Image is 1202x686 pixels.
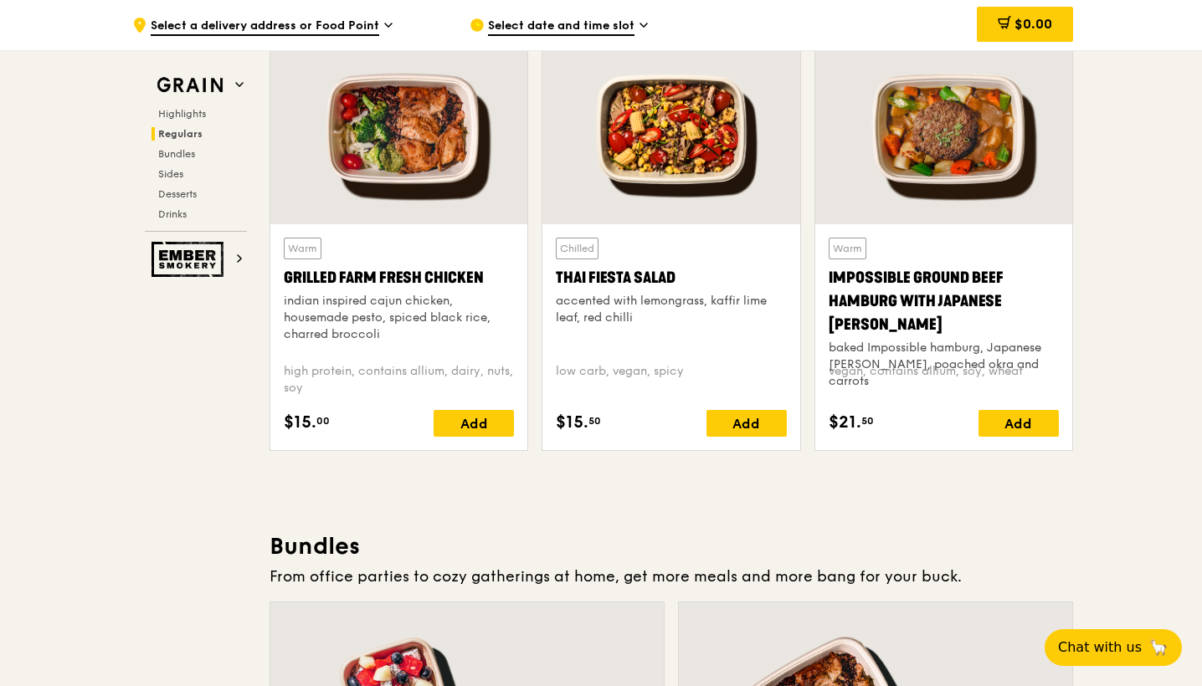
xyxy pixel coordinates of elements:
div: high protein, contains allium, dairy, nuts, soy [284,363,514,397]
span: 50 [588,414,601,427]
div: Add [434,410,514,437]
span: Select date and time slot [488,18,634,36]
span: $15. [284,410,316,435]
div: Chilled [556,238,598,259]
span: Chat with us [1058,637,1142,658]
div: Warm [284,238,321,259]
h3: Bundles [270,531,1073,561]
div: accented with lemongrass, kaffir lime leaf, red chilli [556,293,786,326]
span: Sides [158,168,183,180]
div: Add [706,410,787,437]
div: Thai Fiesta Salad [556,266,786,289]
img: Grain web logo [152,70,229,100]
div: Impossible Ground Beef Hamburg with Japanese [PERSON_NAME] [829,266,1059,336]
span: Select a delivery address or Food Point [151,18,379,36]
span: Regulars [158,128,203,140]
span: $15. [556,410,588,435]
span: Drinks [158,208,187,220]
span: Bundles [158,148,195,160]
div: baked Impossible hamburg, Japanese [PERSON_NAME], poached okra and carrots [829,340,1059,390]
span: 00 [316,414,330,427]
div: Warm [829,238,866,259]
span: $0.00 [1015,16,1052,32]
span: 🦙 [1148,637,1169,658]
button: Chat with us🦙 [1045,629,1182,666]
span: $21. [829,410,861,435]
span: 50 [861,414,874,427]
div: vegan, contains allium, soy, wheat [829,363,1059,397]
div: From office parties to cozy gatherings at home, get more meals and more bang for your buck. [270,565,1073,588]
div: Grilled Farm Fresh Chicken [284,266,514,289]
div: low carb, vegan, spicy [556,363,786,397]
span: Highlights [158,108,206,120]
span: Desserts [158,188,197,200]
img: Ember Smokery web logo [152,242,229,277]
div: Add [979,410,1059,437]
div: indian inspired cajun chicken, housemade pesto, spiced black rice, charred broccoli [284,293,514,343]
